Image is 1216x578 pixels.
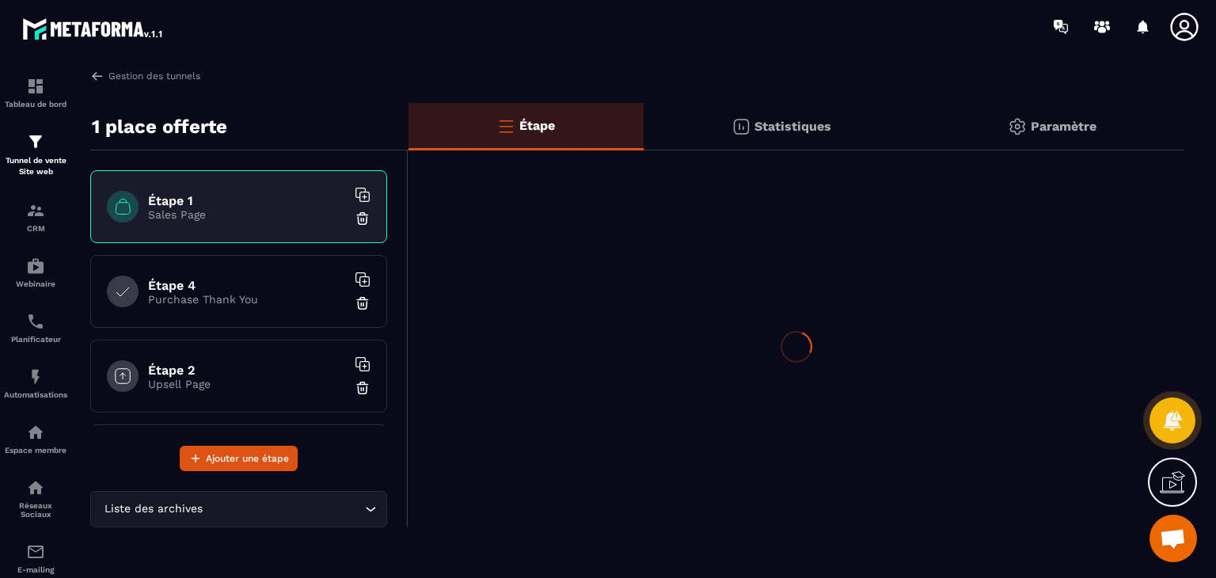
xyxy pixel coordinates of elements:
[4,155,67,177] p: Tunnel de vente Site web
[4,390,67,399] p: Automatisations
[4,279,67,288] p: Webinaire
[4,300,67,356] a: schedulerschedulerPlanificateur
[26,542,45,561] img: email
[26,367,45,386] img: automations
[4,466,67,530] a: social-networksocial-networkRéseaux Sociaux
[26,77,45,96] img: formation
[4,446,67,454] p: Espace membre
[180,446,298,471] button: Ajouter une étape
[4,189,67,245] a: formationformationCRM
[1149,515,1197,562] div: Ouvrir le chat
[355,211,370,226] img: trash
[355,295,370,311] img: trash
[22,14,165,43] img: logo
[206,500,361,518] input: Search for option
[26,478,45,497] img: social-network
[101,500,206,518] span: Liste des archives
[519,118,555,133] p: Étape
[26,257,45,276] img: automations
[1008,117,1027,136] img: setting-gr.5f69749f.svg
[206,451,289,466] span: Ajouter une étape
[90,491,387,527] div: Search for option
[148,363,346,378] h6: Étape 2
[4,245,67,300] a: automationsautomationsWebinaire
[731,117,750,136] img: stats.20deebd0.svg
[754,119,831,134] p: Statistiques
[4,411,67,466] a: automationsautomationsEspace membre
[4,356,67,411] a: automationsautomationsAutomatisations
[148,193,346,208] h6: Étape 1
[148,208,346,221] p: Sales Page
[92,111,227,143] p: 1 place offerte
[90,69,200,83] a: Gestion des tunnels
[1031,119,1096,134] p: Paramètre
[148,293,346,306] p: Purchase Thank You
[4,565,67,574] p: E-mailing
[355,380,370,396] img: trash
[4,501,67,519] p: Réseaux Sociaux
[496,116,515,135] img: bars-o.4a397970.svg
[26,132,45,151] img: formation
[4,100,67,108] p: Tableau de bord
[148,278,346,293] h6: Étape 4
[26,423,45,442] img: automations
[148,378,346,390] p: Upsell Page
[26,312,45,331] img: scheduler
[4,65,67,120] a: formationformationTableau de bord
[4,335,67,344] p: Planificateur
[26,201,45,220] img: formation
[90,69,104,83] img: arrow
[4,224,67,233] p: CRM
[4,120,67,189] a: formationformationTunnel de vente Site web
